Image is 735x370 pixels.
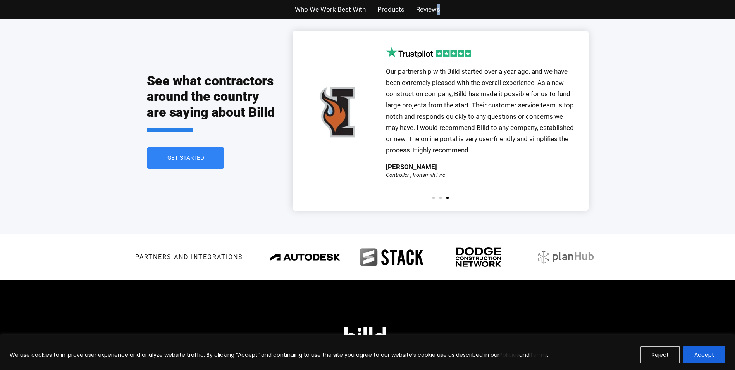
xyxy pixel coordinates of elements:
[432,197,435,199] span: Go to slide 1
[416,4,440,15] a: Reviews
[386,164,437,170] div: [PERSON_NAME]
[135,254,243,260] h3: Partners and integrations
[446,197,449,199] span: Go to slide 3
[530,351,547,359] a: Terms
[386,172,445,178] div: Controller | Ironsmith Fire
[295,4,366,15] a: Who We Work Best With
[640,346,680,363] button: Reject
[683,346,725,363] button: Accept
[386,67,576,154] span: Our partnership with Billd started over a year ago, and we have been extremely pleased with the o...
[147,73,277,132] h2: See what contractors around the country are saying about Billd
[304,47,577,188] div: 3 / 3
[377,4,405,15] a: Products
[167,155,204,161] span: Get Started
[499,351,519,359] a: Policies
[10,350,548,360] p: We use cookies to improve user experience and analyze website traffic. By clicking “Accept” and c...
[147,147,224,169] a: Get Started
[439,197,442,199] span: Go to slide 2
